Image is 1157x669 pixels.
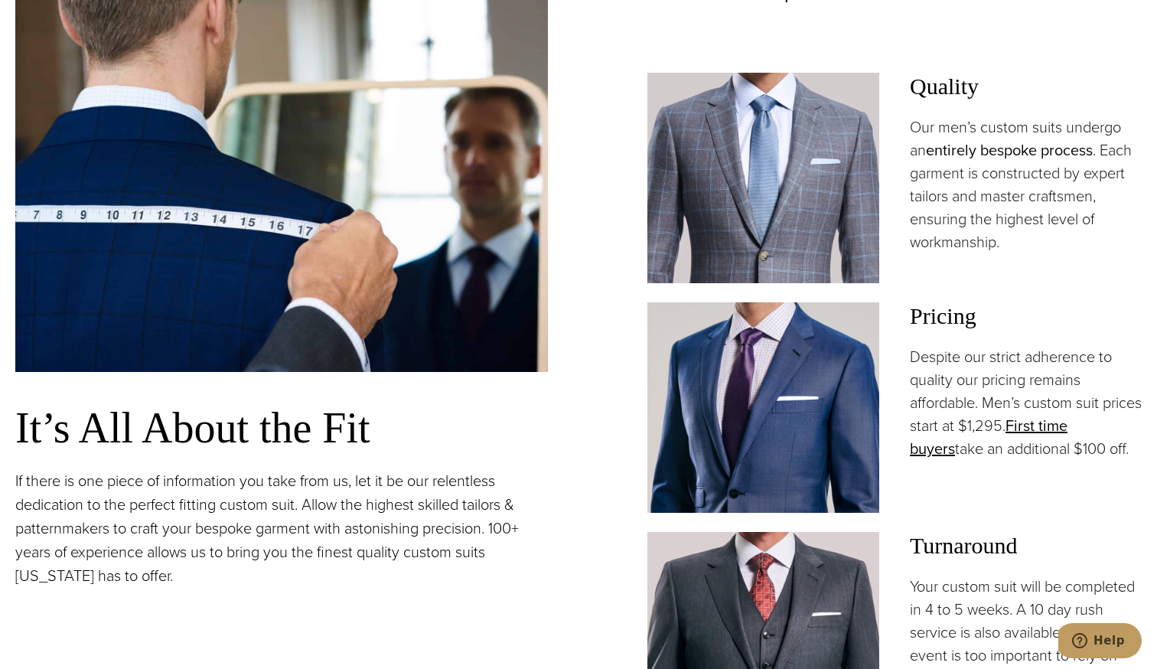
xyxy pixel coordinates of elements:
[647,73,879,283] img: Client in Zegna grey windowpane bespoke suit with white shirt and light blue tie.
[910,116,1142,253] p: Our men’s custom suits undergo an . Each garment is constructed by expert tailors and master craf...
[910,414,1067,460] a: First time buyers
[15,403,548,454] h3: It’s All About the Fit
[1058,623,1142,661] iframe: Opens a widget where you can chat to one of our agents
[910,302,1142,330] h3: Pricing
[910,345,1142,460] p: Despite our strict adherence to quality our pricing remains affordable. Men’s custom suit prices ...
[647,302,879,513] img: Client in blue solid custom made suit with white shirt and navy tie. Fabric by Scabal.
[15,469,548,588] p: If there is one piece of information you take from us, let it be our relentless dedication to the...
[910,73,1142,100] h3: Quality
[926,139,1093,162] a: entirely bespoke process
[910,532,1142,560] h3: Turnaround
